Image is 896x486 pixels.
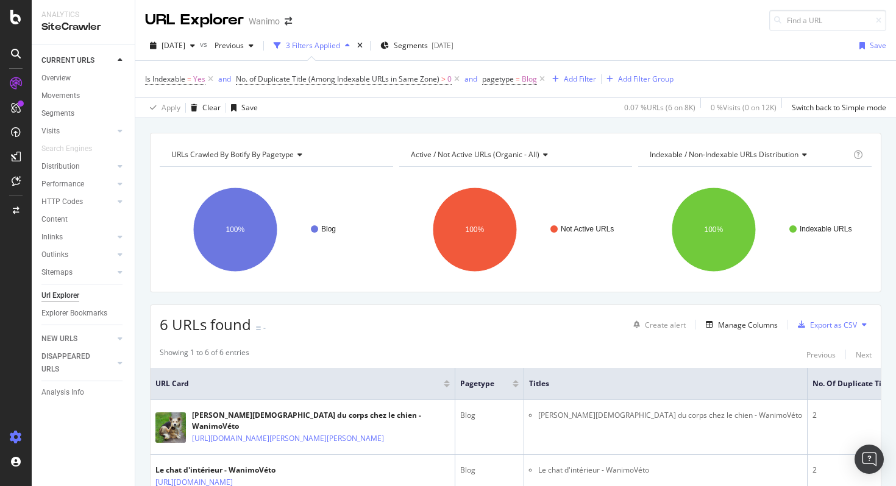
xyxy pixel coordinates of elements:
button: Create alert [628,315,686,334]
div: NEW URLS [41,333,77,345]
div: Content [41,213,68,226]
div: Inlinks [41,231,63,244]
button: 3 Filters Applied [269,36,355,55]
text: Not Active URLs [561,225,614,233]
a: Content [41,213,126,226]
h4: Active / Not Active URLs [408,145,622,164]
a: DISAPPEARED URLS [41,350,114,376]
text: 100% [705,225,724,234]
div: [PERSON_NAME][DEMOGRAPHIC_DATA] du corps chez le chien - WanimoVéto [192,410,450,432]
div: arrow-right-arrow-left [285,17,292,26]
span: URLs Crawled By Botify By pagetype [171,149,294,160]
div: Overview [41,72,71,85]
div: CURRENT URLS [41,54,94,67]
a: Overview [41,72,126,85]
div: Showing 1 to 6 of 6 entries [160,347,249,362]
a: CURRENT URLS [41,54,114,67]
button: Manage Columns [701,317,778,332]
span: Segments [394,40,428,51]
svg: A chart. [399,177,630,283]
svg: A chart. [638,177,869,283]
span: Blog [522,71,537,88]
span: > [441,74,446,84]
span: Titles [529,378,784,389]
button: Previous [806,347,836,362]
button: Next [856,347,872,362]
a: Analysis Info [41,386,126,399]
div: Distribution [41,160,80,173]
a: Inlinks [41,231,114,244]
a: Visits [41,125,114,138]
button: Export as CSV [793,315,857,334]
button: Previous [210,36,258,55]
div: times [355,40,365,52]
div: Clear [202,102,221,113]
button: Segments[DATE] [375,36,458,55]
span: Is Indexable [145,74,185,84]
a: NEW URLS [41,333,114,345]
div: Previous [806,350,836,360]
button: Add Filter [547,72,596,86]
span: Previous [210,40,244,51]
div: URL Explorer [145,10,244,30]
text: Blog [321,225,336,233]
div: Save [870,40,886,51]
div: 3 Filters Applied [286,40,340,51]
div: Create alert [645,320,686,330]
div: Analysis Info [41,386,84,399]
input: Find a URL [769,10,886,31]
a: HTTP Codes [41,195,114,208]
span: 6 URLs found [160,314,251,334]
div: Visits [41,125,60,138]
div: and [464,74,477,84]
span: pagetype [482,74,514,84]
div: Switch back to Simple mode [792,102,886,113]
text: Indexable URLs [800,225,852,233]
span: 0 [447,71,452,88]
div: and [218,74,231,84]
button: and [464,73,477,85]
div: Url Explorer [41,289,79,302]
button: and [218,73,231,85]
button: Save [226,98,258,118]
div: DISAPPEARED URLS [41,350,103,376]
a: Search Engines [41,143,104,155]
text: 100% [465,225,484,234]
a: Url Explorer [41,289,126,302]
button: Apply [145,98,180,118]
div: Wanimo [249,15,280,27]
div: Le chat d'intérieur - WanimoVéto [155,465,276,476]
div: Sitemaps [41,266,73,279]
div: Apply [162,102,180,113]
div: Analytics [41,10,125,20]
li: [PERSON_NAME][DEMOGRAPHIC_DATA] du corps chez le chien - WanimoVéto [538,410,802,421]
div: Movements [41,90,80,102]
div: SiteCrawler [41,20,125,34]
span: Active / Not Active URLs (organic - all) [411,149,539,160]
div: Add Filter Group [618,74,674,84]
span: pagetype [460,378,494,389]
span: = [187,74,191,84]
div: 0 % Visits ( 0 on 12K ) [711,102,777,113]
div: Performance [41,178,84,191]
div: Blog [460,410,519,421]
div: Explorer Bookmarks [41,307,107,320]
h4: Indexable / Non-Indexable URLs Distribution [647,145,851,164]
a: Outlinks [41,248,114,261]
img: main image [155,412,186,443]
img: Equal [256,326,261,330]
li: Le chat d'intérieur - WanimoVéto [538,465,802,476]
button: [DATE] [145,36,200,55]
button: Add Filter Group [602,72,674,86]
a: Performance [41,178,114,191]
div: Next [856,350,872,360]
span: = [516,74,520,84]
a: Distribution [41,160,114,173]
a: Sitemaps [41,266,114,279]
span: Yes [193,71,205,88]
div: Search Engines [41,143,92,155]
span: URL Card [155,378,441,389]
div: Outlinks [41,248,68,261]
